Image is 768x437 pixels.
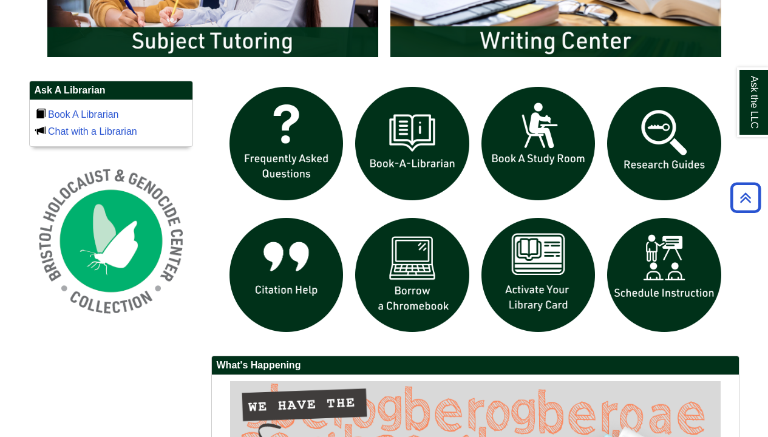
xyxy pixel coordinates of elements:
a: Chat with a Librarian [48,126,137,137]
img: For faculty. Schedule Library Instruction icon links to form. [601,212,727,338]
div: slideshow [223,81,727,344]
img: activate Library Card icon links to form to activate student ID into library card [475,212,602,338]
img: frequently asked questions [223,81,350,207]
img: Holocaust and Genocide Collection [29,159,193,323]
img: Borrow a chromebook icon links to the borrow a chromebook web page [349,212,475,338]
img: Book a Librarian icon links to book a librarian web page [349,81,475,207]
a: Back to Top [726,189,765,206]
img: citation help icon links to citation help guide page [223,212,350,338]
h2: What's Happening [212,356,739,375]
img: Research Guides icon links to research guides web page [601,81,727,207]
h2: Ask A Librarian [30,81,192,100]
a: Book A Librarian [48,109,119,120]
img: book a study room icon links to book a study room web page [475,81,602,207]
